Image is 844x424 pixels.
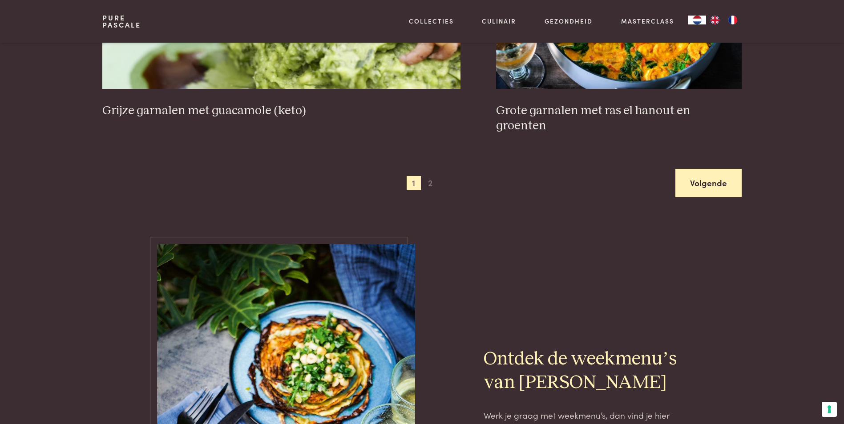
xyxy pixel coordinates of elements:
[706,16,724,24] a: EN
[409,16,454,26] a: Collecties
[822,402,837,417] button: Uw voorkeuren voor toestemming voor trackingtechnologieën
[724,16,742,24] a: FR
[407,176,421,190] span: 1
[496,103,742,134] h3: Grote garnalen met ras el hanout en groenten
[621,16,674,26] a: Masterclass
[484,348,687,395] h2: Ontdek de weekmenu’s van [PERSON_NAME]
[545,16,593,26] a: Gezondheid
[482,16,516,26] a: Culinair
[423,176,437,190] span: 2
[102,14,141,28] a: PurePascale
[688,16,706,24] div: Language
[102,103,460,119] h3: Grijze garnalen met guacamole (keto)
[688,16,742,24] aside: Language selected: Nederlands
[706,16,742,24] ul: Language list
[675,169,742,197] a: Volgende
[688,16,706,24] a: NL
